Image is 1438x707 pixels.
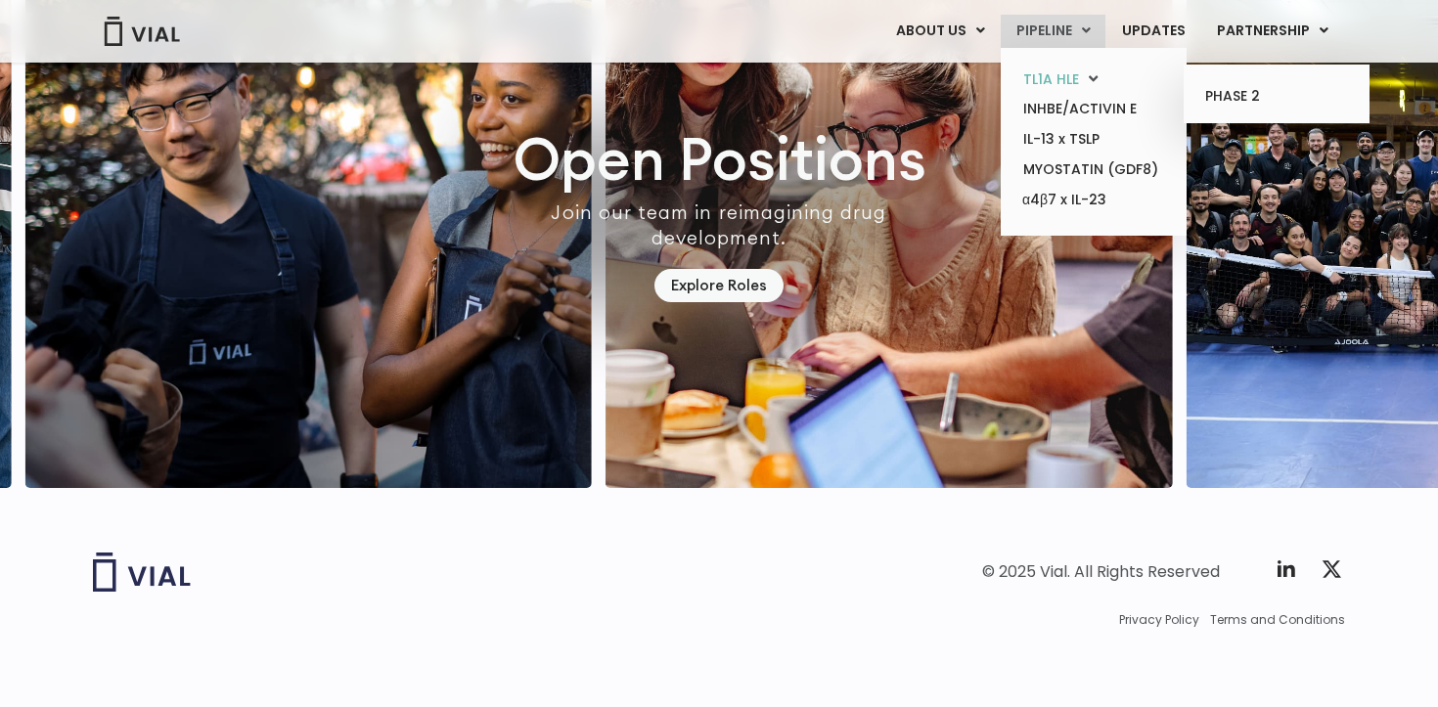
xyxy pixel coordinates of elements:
[1106,15,1200,48] a: UPDATES
[1210,611,1345,629] a: Terms and Conditions
[1008,155,1179,185] a: MYOSTATIN (GDF8)
[1191,81,1362,112] a: PHASE 2
[1008,94,1179,124] a: INHBE/ACTIVIN E
[1008,124,1179,155] a: IL-13 x TSLP
[1201,15,1344,48] a: PARTNERSHIPMenu Toggle
[1008,185,1179,216] a: α4β7 x IL-23
[1008,65,1179,95] a: TL1A HLEMenu Toggle
[103,17,181,46] img: Vial Logo
[982,561,1220,583] div: © 2025 Vial. All Rights Reserved
[1001,15,1105,48] a: PIPELINEMenu Toggle
[880,15,1000,48] a: ABOUT USMenu Toggle
[654,269,784,303] a: Explore Roles
[1119,611,1199,629] a: Privacy Policy
[93,552,191,592] img: Vial logo wih "Vial" spelled out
